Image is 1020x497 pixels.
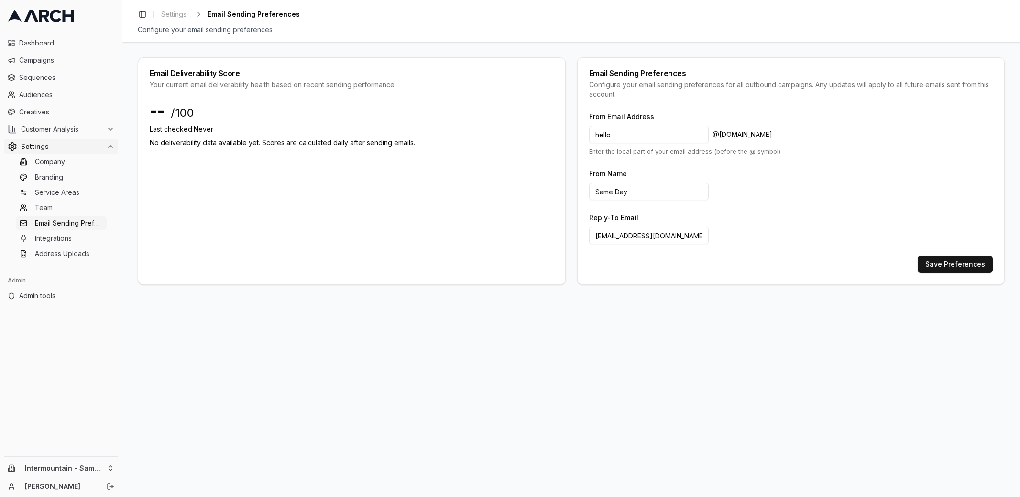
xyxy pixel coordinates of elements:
[16,201,107,215] a: Team
[16,170,107,184] a: Branding
[19,56,114,65] span: Campaigns
[4,122,118,137] button: Customer Analysis
[589,80,993,99] div: Configure your email sending preferences for all outbound campaigns. Any updates will apply to al...
[104,480,117,493] button: Log out
[4,35,118,51] a: Dashboard
[589,169,627,178] label: From Name
[150,124,554,134] p: Last checked: Never
[589,126,709,143] input: hello
[19,107,114,117] span: Creatives
[4,139,118,154] button: Settings
[35,234,72,243] span: Integrations
[150,101,165,120] span: --
[19,90,114,100] span: Audiences
[16,247,107,260] a: Address Uploads
[161,10,186,19] span: Settings
[589,214,638,222] label: Reply-To Email
[16,232,107,245] a: Integrations
[713,130,772,139] span: @ [DOMAIN_NAME]
[16,186,107,199] a: Service Areas
[157,8,300,21] nav: breadcrumb
[16,216,107,230] a: Email Sending Preferences
[21,124,103,134] span: Customer Analysis
[35,188,79,197] span: Service Areas
[35,172,63,182] span: Branding
[35,218,103,228] span: Email Sending Preferences
[4,288,118,304] a: Admin tools
[150,80,554,90] div: Your current email deliverability health based on recent sending performance
[150,138,554,147] div: No deliverability data available yet. Scores are calculated daily after sending emails.
[589,69,993,77] div: Email Sending Preferences
[4,53,118,68] a: Campaigns
[4,70,118,85] a: Sequences
[16,155,107,169] a: Company
[21,142,103,151] span: Settings
[150,69,554,77] div: Email Deliverability Score
[918,256,993,273] button: Save Preferences
[4,273,118,288] div: Admin
[19,291,114,301] span: Admin tools
[208,10,300,19] span: Email Sending Preferences
[589,183,709,200] input: Your Company Name
[138,25,1005,34] div: Configure your email sending preferences
[4,87,118,102] a: Audiences
[25,482,96,491] a: [PERSON_NAME]
[589,227,709,244] input: support@mycompany.com
[157,8,190,21] a: Settings
[4,461,118,476] button: Intermountain - Same Day
[589,113,654,121] label: From Email Address
[4,104,118,120] a: Creatives
[171,105,194,121] span: /100
[35,203,53,213] span: Team
[25,464,103,473] span: Intermountain - Same Day
[19,73,114,82] span: Sequences
[35,157,65,167] span: Company
[19,38,114,48] span: Dashboard
[589,147,993,156] p: Enter the local part of your email address (before the @ symbol)
[35,249,89,259] span: Address Uploads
